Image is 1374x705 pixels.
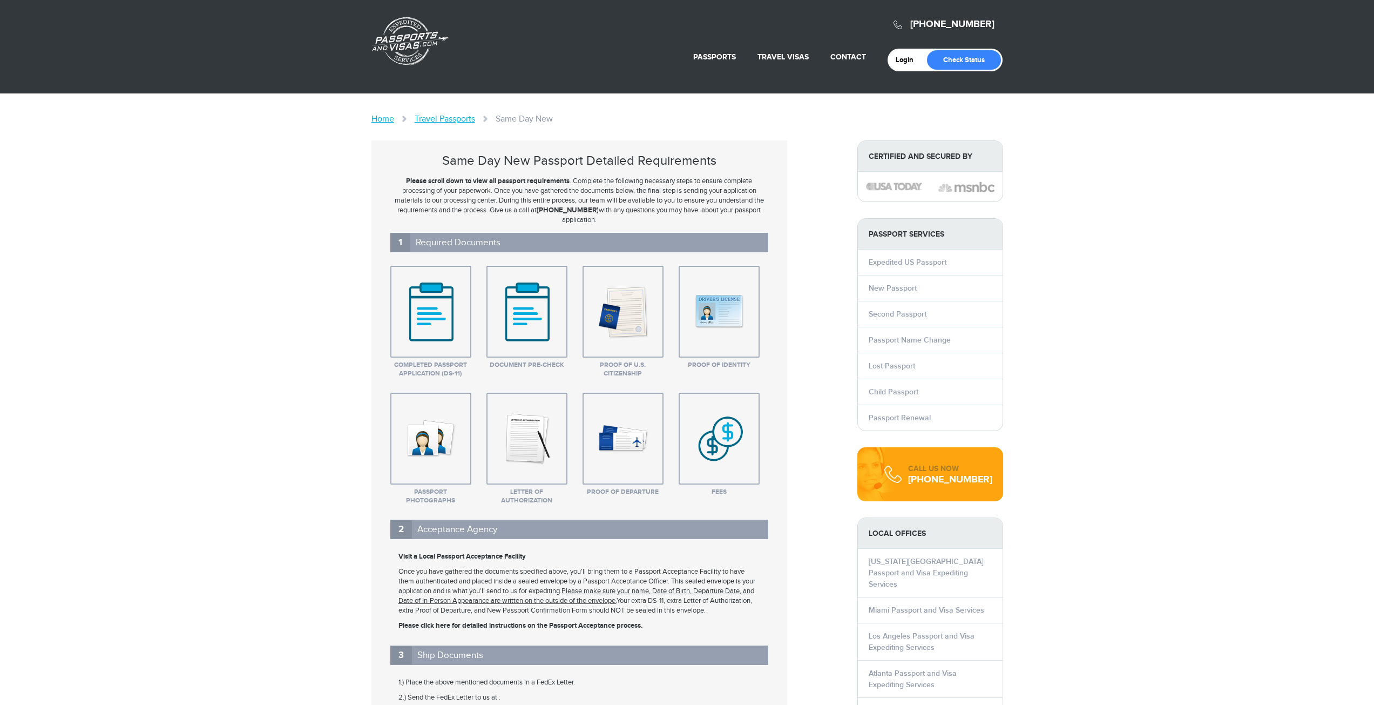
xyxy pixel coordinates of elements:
a: Passport Renewal [869,413,931,422]
span: Completed Passport Application (DS-11) [390,361,471,378]
a: Lost Passport [869,361,915,371]
img: image description [596,285,650,339]
span: Proof of U.S. Citizenship [583,361,664,378]
span: 1 [390,233,410,252]
a: Check Status [927,50,1001,70]
a: Los Angeles Passport and Visa Expediting Services [869,632,974,652]
a: New Passport [869,284,917,293]
a: Expedited US Passport [869,258,946,267]
a: Home [371,114,394,124]
a: Contact [830,52,866,62]
a: Travel Passports [415,114,475,124]
a: image description Letter of Authorization [486,393,567,485]
span: Passport Photographs [390,488,471,505]
img: image description [682,398,756,479]
p: 1.) Place the above mentioned documents in a FedEx Letter. [398,677,760,687]
span: 3 [390,646,412,664]
a: [PHONE_NUMBER] [910,18,994,30]
a: image description Completed Passport Application (DS-11) [390,266,471,358]
a: Please click here for detailed instructions on the Passport Acceptance process. [398,621,642,630]
strong: Certified and Secured by [858,141,1003,172]
p: 2.) Send the FedEx Letter to us at : [398,693,760,702]
h2: Acceptance Agency [390,520,768,539]
img: image description [938,180,994,193]
strong: LOCAL OFFICES [858,518,1003,549]
a: image description Document Pre-Check [486,266,567,358]
strong: Please scroll down to view all passport requirements [406,177,570,185]
span: Letter of Authorization [486,488,567,505]
p: Once you have gathered the documents specified above, you'll bring them to a Passport Acceptance ... [398,567,760,615]
a: image description Passport Photographs [390,393,471,485]
a: image description Proof of Identity [679,266,760,358]
u: Please make sure your name, Date of Birth, Departure Date, and Date of In-Person Appearance are w... [398,587,754,605]
img: image description [866,183,922,190]
img: image description [490,271,564,352]
a: Login [896,56,921,64]
img: image description [692,285,746,339]
img: image description [394,271,468,352]
span: Fees [679,488,760,496]
strong: [PHONE_NUMBER] [537,206,599,214]
a: Passports & [DOMAIN_NAME] [372,17,449,65]
p: . Complete the following necessary steps to ensure complete processing of your paperwork. Once yo... [390,176,768,225]
a: [US_STATE][GEOGRAPHIC_DATA] Passport and Visa Expediting Services [869,557,984,589]
li: Same Day New [496,114,553,124]
a: image description Proof of Departure [583,393,664,485]
a: image description Proof of U.S. Citizenship [583,266,664,358]
img: image description [500,412,554,466]
a: Passport Name Change [869,335,951,345]
h2: Required Documents [390,233,768,252]
a: Second Passport [869,310,926,319]
a: image description Fees [679,393,760,485]
a: Miami Passport and Visa Services [869,606,984,615]
img: image description [596,412,650,466]
span: Proof of Departure [583,488,664,496]
div: [PHONE_NUMBER] [908,474,992,485]
strong: Visit a Local Passport Acceptance Facility [398,552,526,561]
span: 2 [390,520,412,539]
a: Child Passport [869,387,918,397]
span: Document Pre-Check [486,361,567,370]
a: Travel Visas [757,52,809,62]
h2: Ship Documents [390,646,768,665]
div: CALL US NOW [908,464,992,474]
img: image description [404,412,458,466]
h1: Same Day New Passport Detailed Requirements [390,154,768,168]
strong: PASSPORT SERVICES [858,219,1003,250]
a: Passports [693,52,736,62]
span: Proof of Identity [679,361,760,370]
a: Atlanta Passport and Visa Expediting Services [869,669,957,689]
